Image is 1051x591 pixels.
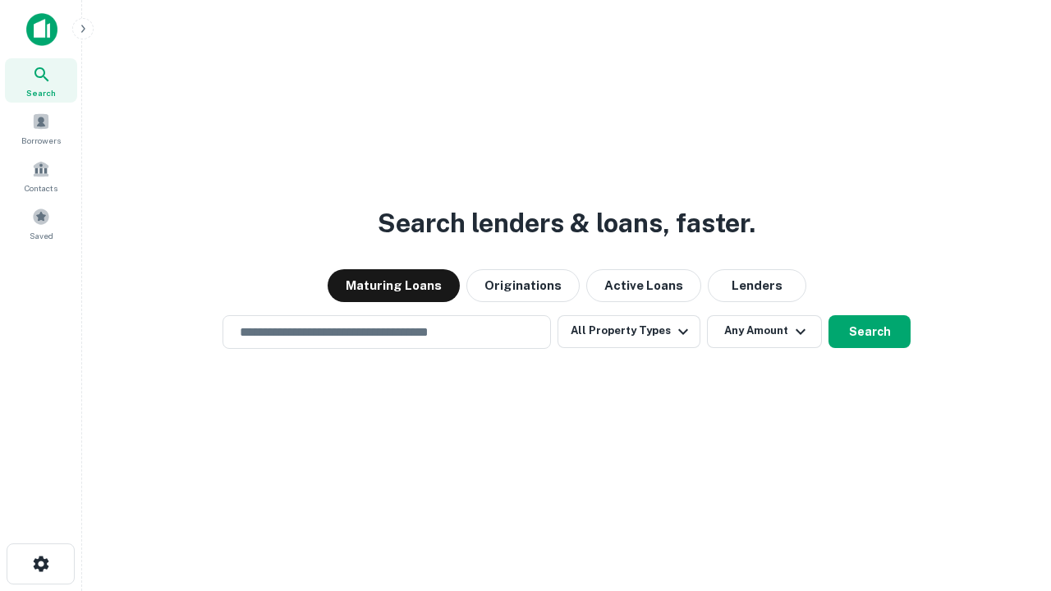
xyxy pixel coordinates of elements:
[466,269,580,302] button: Originations
[25,181,57,195] span: Contacts
[828,315,911,348] button: Search
[5,106,77,150] a: Borrowers
[558,315,700,348] button: All Property Types
[30,229,53,242] span: Saved
[586,269,701,302] button: Active Loans
[21,134,61,147] span: Borrowers
[26,86,56,99] span: Search
[708,269,806,302] button: Lenders
[707,315,822,348] button: Any Amount
[378,204,755,243] h3: Search lenders & loans, faster.
[5,153,77,198] a: Contacts
[969,460,1051,538] iframe: Chat Widget
[26,13,57,46] img: capitalize-icon.png
[328,269,460,302] button: Maturing Loans
[5,201,77,245] a: Saved
[5,58,77,103] a: Search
